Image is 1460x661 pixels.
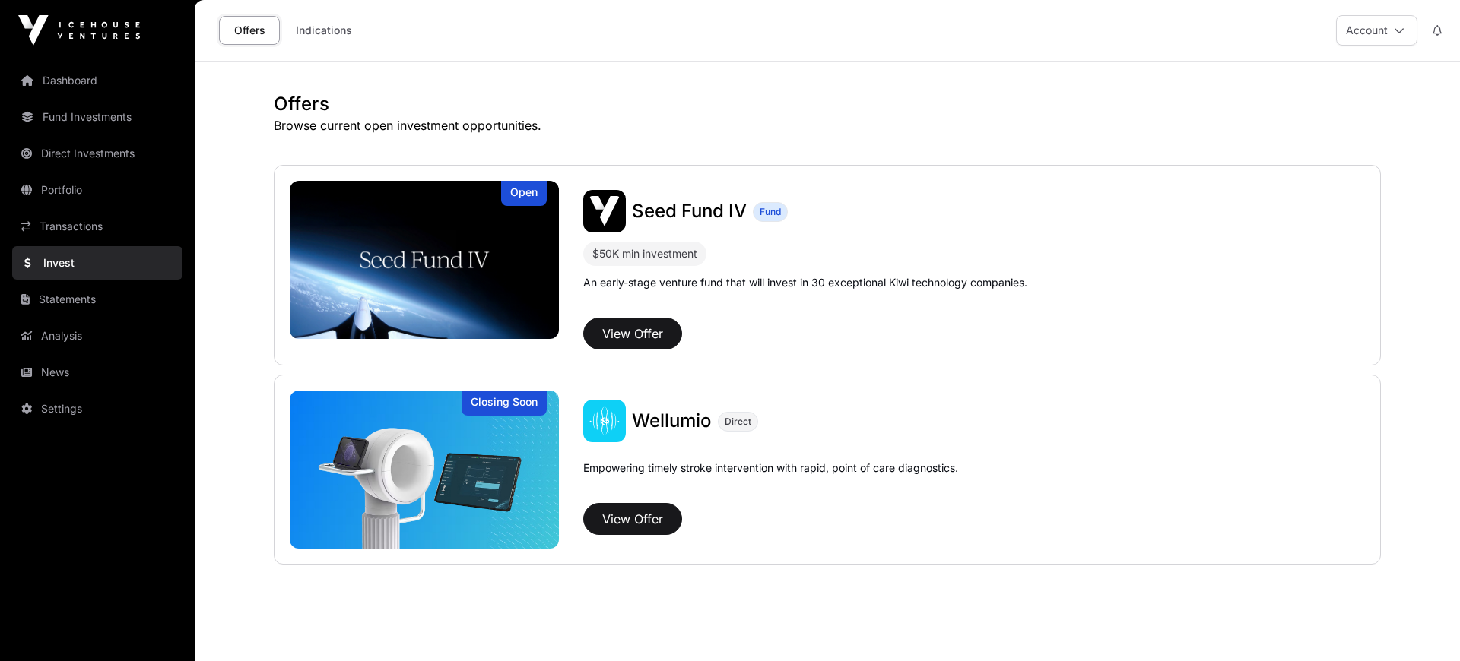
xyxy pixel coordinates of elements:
[290,181,559,339] img: Seed Fund IV
[632,199,747,223] a: Seed Fund IV
[274,116,1381,134] p: Browse current open investment opportunities.
[1336,15,1417,46] button: Account
[632,409,712,433] a: Wellumio
[12,64,182,97] a: Dashboard
[583,318,682,349] button: View Offer
[12,356,182,389] a: News
[12,283,182,316] a: Statements
[583,190,626,232] img: Seed Fund IV
[583,460,958,497] p: Empowering timely stroke intervention with rapid, point of care diagnostics.
[12,246,182,280] a: Invest
[12,100,182,134] a: Fund Investments
[583,275,1027,290] p: An early-stage venture fund that will invest in 30 exceptional Kiwi technology companies.
[583,503,682,535] button: View Offer
[219,16,280,45] a: Offers
[12,392,182,425] a: Settings
[12,173,182,207] a: Portfolio
[290,181,559,339] a: Seed Fund IVOpen
[286,16,362,45] a: Indications
[12,137,182,170] a: Direct Investments
[760,206,781,218] span: Fund
[725,416,751,428] span: Direct
[583,242,706,266] div: $50K min investment
[1384,588,1460,661] iframe: Chat Widget
[12,210,182,243] a: Transactions
[290,391,559,549] img: Wellumio
[501,181,547,206] div: Open
[18,15,140,46] img: Icehouse Ventures Logo
[583,400,626,442] img: Wellumio
[632,200,747,222] span: Seed Fund IV
[12,319,182,353] a: Analysis
[632,410,712,432] span: Wellumio
[592,245,697,263] div: $50K min investment
[462,391,547,416] div: Closing Soon
[274,92,1381,116] h1: Offers
[290,391,559,549] a: WellumioClosing Soon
